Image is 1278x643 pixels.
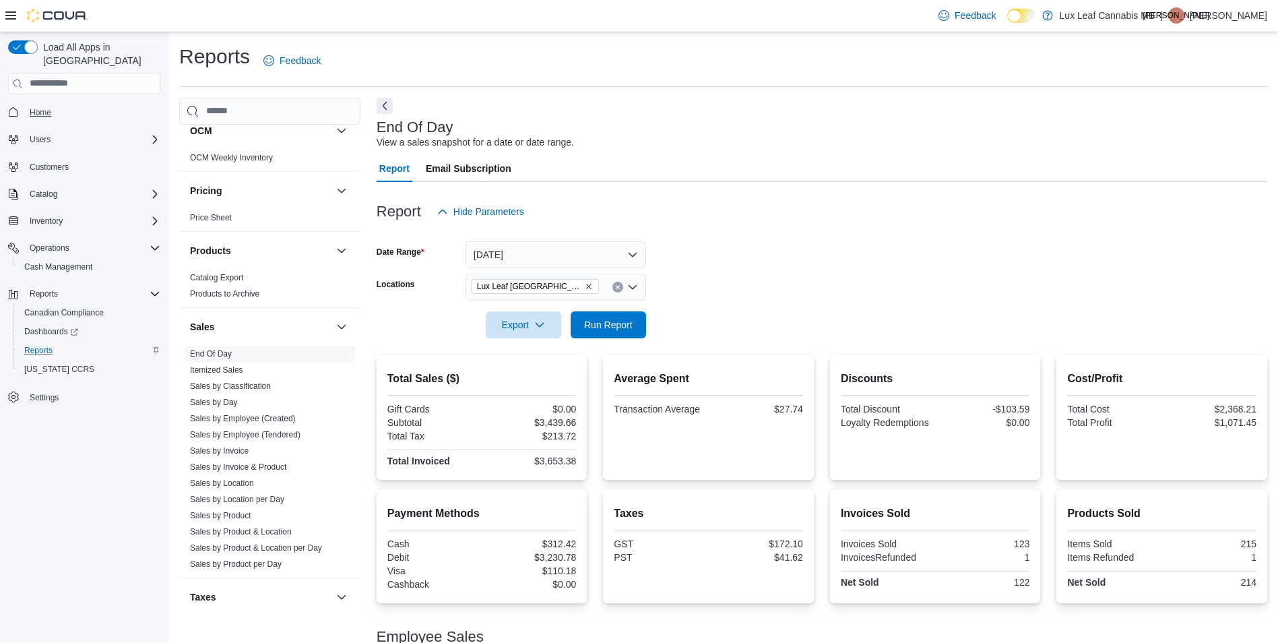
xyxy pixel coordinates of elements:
[387,371,577,387] h2: Total Sales ($)
[13,322,166,341] a: Dashboards
[1007,23,1008,24] span: Dark Mode
[841,506,1030,522] h2: Invoices Sold
[24,213,160,229] span: Inventory
[190,124,331,137] button: OCM
[13,303,166,322] button: Canadian Compliance
[584,318,633,332] span: Run Report
[938,404,1029,415] div: -$103.59
[585,282,593,290] button: Remove Lux Leaf Winnipeg - Bridgewater from selection in this group
[190,381,271,391] a: Sales by Classification
[471,279,599,294] span: Lux Leaf Winnipeg - Bridgewater
[190,590,331,604] button: Taxes
[24,158,160,175] span: Customers
[477,280,582,293] span: Lux Leaf [GEOGRAPHIC_DATA] - [GEOGRAPHIC_DATA]
[1060,7,1155,24] p: Lux Leaf Cannabis MB
[190,494,284,505] span: Sales by Location per Day
[24,240,75,256] button: Operations
[333,319,350,335] button: Sales
[24,240,160,256] span: Operations
[1165,539,1256,549] div: 215
[30,288,58,299] span: Reports
[841,539,932,549] div: Invoices Sold
[24,307,104,318] span: Canadian Compliance
[19,361,160,377] span: Washington CCRS
[30,134,51,145] span: Users
[27,9,88,22] img: Cova
[13,341,166,360] button: Reports
[190,462,286,472] span: Sales by Invoice & Product
[30,162,69,173] span: Customers
[13,257,166,276] button: Cash Management
[387,417,479,428] div: Subtotal
[190,527,292,537] a: Sales by Product & Location
[24,388,160,405] span: Settings
[955,9,996,22] span: Feedback
[190,381,271,392] span: Sales by Classification
[484,431,576,441] div: $213.72
[377,247,424,257] label: Date Range
[1067,371,1256,387] h2: Cost/Profit
[484,417,576,428] div: $3,439.66
[24,104,57,121] a: Home
[1067,417,1159,428] div: Total Profit
[190,543,322,553] a: Sales by Product & Location per Day
[1143,7,1210,24] span: [PERSON_NAME]
[190,273,243,282] a: Catalog Export
[453,205,524,218] span: Hide Parameters
[841,371,1030,387] h2: Discounts
[3,239,166,257] button: Operations
[190,543,322,553] span: Sales by Product & Location per Day
[938,552,1029,563] div: 1
[24,159,74,175] a: Customers
[30,189,57,200] span: Catalog
[1067,506,1256,522] h2: Products Sold
[30,243,69,253] span: Operations
[19,324,84,340] a: Dashboards
[387,539,479,549] div: Cash
[19,342,160,359] span: Reports
[484,456,576,466] div: $3,653.38
[379,155,410,182] span: Report
[24,390,64,406] a: Settings
[484,539,576,549] div: $312.42
[190,244,231,257] h3: Products
[190,348,232,359] span: End Of Day
[484,579,576,590] div: $0.00
[387,404,479,415] div: Gift Cards
[938,417,1029,428] div: $0.00
[190,495,284,504] a: Sales by Location per Day
[190,446,249,456] a: Sales by Invoice
[24,326,78,337] span: Dashboards
[19,259,98,275] a: Cash Management
[24,213,68,229] button: Inventory
[30,216,63,226] span: Inventory
[190,288,259,299] span: Products to Archive
[711,539,803,549] div: $172.10
[190,244,331,257] button: Products
[24,262,92,272] span: Cash Management
[333,123,350,139] button: OCM
[938,577,1029,588] div: 122
[3,185,166,204] button: Catalog
[3,284,166,303] button: Reports
[494,311,553,338] span: Export
[179,43,250,70] h1: Reports
[190,510,251,521] span: Sales by Product
[1165,417,1256,428] div: $1,071.45
[190,349,232,359] a: End Of Day
[841,577,879,588] strong: Net Sold
[1190,7,1267,24] p: [PERSON_NAME]
[13,360,166,379] button: [US_STATE] CCRS
[19,342,58,359] a: Reports
[179,346,360,578] div: Sales
[24,131,56,148] button: Users
[387,552,479,563] div: Debit
[24,186,160,202] span: Catalog
[190,398,238,407] a: Sales by Day
[190,365,243,375] a: Itemized Sales
[614,506,803,522] h2: Taxes
[841,417,932,428] div: Loyalty Redemptions
[1168,7,1184,24] div: James Au
[190,559,282,569] a: Sales by Product per Day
